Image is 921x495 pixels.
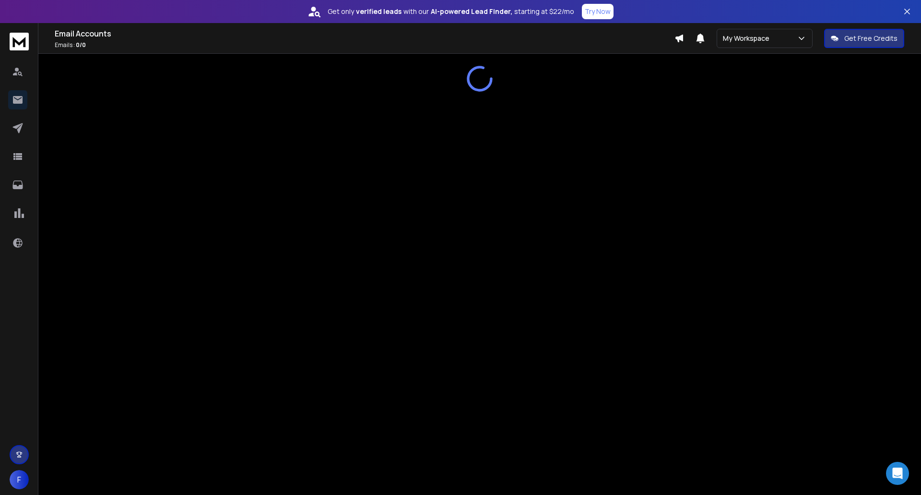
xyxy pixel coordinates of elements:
button: Get Free Credits [824,29,904,48]
strong: verified leads [356,7,401,16]
p: Get only with our starting at $22/mo [328,7,574,16]
p: Emails : [55,41,674,49]
button: F [10,470,29,489]
button: Try Now [582,4,614,19]
h1: Email Accounts [55,28,674,39]
div: Open Intercom Messenger [886,462,909,485]
p: My Workspace [723,34,773,43]
span: 0 / 0 [76,41,86,49]
strong: AI-powered Lead Finder, [431,7,512,16]
p: Get Free Credits [844,34,897,43]
p: Try Now [585,7,611,16]
img: logo [10,33,29,50]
